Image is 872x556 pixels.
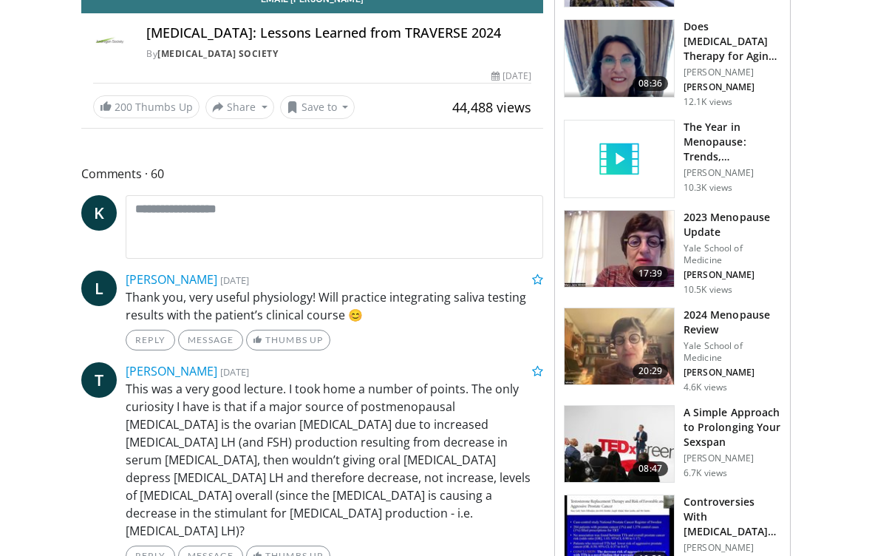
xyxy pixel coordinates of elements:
[146,25,531,41] h4: [MEDICAL_DATA]: Lessons Learned from TRAVERSE 2024
[633,461,668,476] span: 08:47
[684,167,781,179] p: [PERSON_NAME]
[684,243,781,266] p: Yale School of Medicine
[93,95,200,118] a: 200 Thumbs Up
[205,95,274,119] button: Share
[633,76,668,91] span: 08:36
[81,195,117,231] a: K
[126,330,175,350] a: Reply
[81,271,117,306] a: L
[564,120,781,198] a: The Year in Menopause: Trends, Controversies & Future Directions [PERSON_NAME] 10.3K views
[126,380,543,540] p: This was a very good lecture. I took home a number of points. The only curiosity I have is that i...
[633,364,668,379] span: 20:29
[684,269,781,281] p: [PERSON_NAME]
[81,164,543,183] span: Comments 60
[565,308,674,385] img: 692f135d-47bd-4f7e-b54d-786d036e68d3.150x105_q85_crop-smart_upscale.jpg
[565,20,674,97] img: 1fb63f24-3a49-41d9-af93-8ce49bfb7a73.png.150x105_q85_crop-smart_upscale.png
[220,365,249,379] small: [DATE]
[684,542,781,554] p: [PERSON_NAME]
[564,210,781,296] a: 17:39 2023 Menopause Update Yale School of Medicine [PERSON_NAME] 10.5K views
[633,266,668,281] span: 17:39
[684,405,781,450] h3: A Simple Approach to Prolonging Your Sexspan
[564,19,781,108] a: 08:36 Does [MEDICAL_DATA] Therapy for Aging Men Really Work? Review of 43 St… [PERSON_NAME] [PERS...
[565,211,674,288] img: 1b7e2ecf-010f-4a61-8cdc-5c411c26c8d3.150x105_q85_crop-smart_upscale.jpg
[684,284,732,296] p: 10.5K views
[126,363,217,379] a: [PERSON_NAME]
[280,95,355,119] button: Save to
[93,25,129,61] img: Androgen Society
[115,100,132,114] span: 200
[146,47,531,61] div: By
[564,308,781,393] a: 20:29 2024 Menopause Review Yale School of Medicine [PERSON_NAME] 4.6K views
[684,452,781,464] p: [PERSON_NAME]
[126,288,543,324] p: Thank you, very useful physiology! Will practice integrating saliva testing results with the pati...
[684,67,781,78] p: [PERSON_NAME]
[178,330,243,350] a: Message
[246,330,330,350] a: Thumbs Up
[126,271,217,288] a: [PERSON_NAME]
[684,340,781,364] p: Yale School of Medicine
[684,210,781,240] h3: 2023 Menopause Update
[684,120,781,164] h3: The Year in Menopause: Trends, Controversies & Future Directions
[684,96,732,108] p: 12.1K views
[565,406,674,483] img: c4bd4661-e278-4c34-863c-57c104f39734.150x105_q85_crop-smart_upscale.jpg
[81,362,117,398] a: T
[684,19,781,64] h3: Does [MEDICAL_DATA] Therapy for Aging Men Really Work? Review of 43 St…
[564,405,781,484] a: 08:47 A Simple Approach to Prolonging Your Sexspan [PERSON_NAME] 6.7K views
[684,495,781,539] h3: Controversies With [MEDICAL_DATA] Replacement Therapy and [MEDICAL_DATA] Can…
[684,182,732,194] p: 10.3K views
[565,121,674,197] img: video_placeholder_short.svg
[684,467,727,479] p: 6.7K views
[491,69,531,83] div: [DATE]
[684,308,781,337] h3: 2024 Menopause Review
[452,98,531,116] span: 44,488 views
[684,81,781,93] p: [PERSON_NAME]
[684,367,781,379] p: [PERSON_NAME]
[220,274,249,287] small: [DATE]
[684,382,727,393] p: 4.6K views
[157,47,278,60] a: [MEDICAL_DATA] Society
